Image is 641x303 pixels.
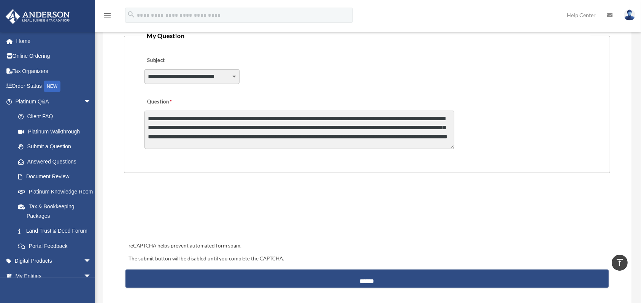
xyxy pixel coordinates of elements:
a: Client FAQ [11,109,103,124]
a: Tax & Bookkeeping Packages [11,199,103,224]
span: arrow_drop_down [84,94,99,109]
a: Online Ordering [5,49,103,64]
a: Platinum Q&Aarrow_drop_down [5,94,103,109]
a: Portal Feedback [11,238,103,254]
a: Document Review [11,169,103,184]
a: Answered Questions [11,154,103,169]
a: Platinum Walkthrough [11,124,103,139]
img: User Pic [624,10,635,21]
a: Tax Organizers [5,63,103,79]
div: NEW [44,81,60,92]
span: arrow_drop_down [84,254,99,269]
a: Order StatusNEW [5,79,103,94]
div: The submit button will be disabled until you complete the CAPTCHA. [125,254,609,263]
i: vertical_align_top [615,258,624,267]
img: Anderson Advisors Platinum Portal [3,9,72,24]
iframe: reCAPTCHA [126,197,242,226]
i: search [127,10,135,19]
a: Land Trust & Deed Forum [11,224,103,239]
label: Subject [144,55,217,66]
a: Submit a Question [11,139,99,154]
label: Question [144,97,203,107]
legend: My Question [144,30,590,41]
i: menu [103,11,112,20]
a: vertical_align_top [612,255,628,271]
span: arrow_drop_down [84,268,99,284]
div: reCAPTCHA helps prevent automated form spam. [125,241,609,251]
a: Home [5,33,103,49]
a: My Entitiesarrow_drop_down [5,268,103,284]
a: Digital Productsarrow_drop_down [5,254,103,269]
a: menu [103,13,112,20]
a: Platinum Knowledge Room [11,184,103,199]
